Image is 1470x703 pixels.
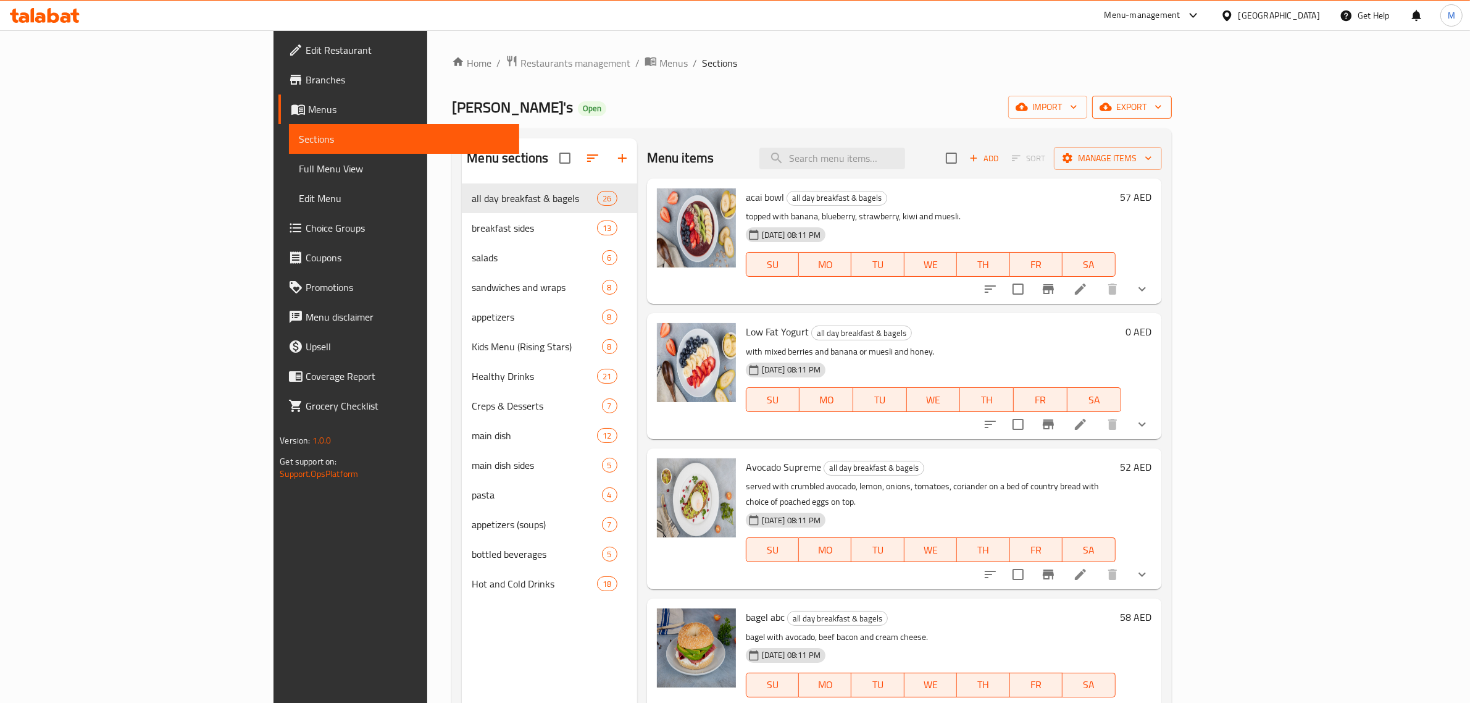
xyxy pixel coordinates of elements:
span: FR [1015,541,1058,559]
button: export [1092,96,1172,119]
button: TU [851,252,904,277]
div: Healthy Drinks21 [462,361,637,391]
button: TU [851,673,904,697]
div: items [597,576,617,591]
span: SU [751,676,794,694]
a: Menu disclaimer [278,302,519,332]
div: items [602,309,617,324]
span: all day breakfast & bagels [787,191,887,205]
button: show more [1127,274,1157,304]
button: show more [1127,560,1157,589]
button: Add section [608,143,637,173]
span: Select to update [1005,411,1031,437]
div: items [597,428,617,443]
span: Sections [702,56,737,70]
span: FR [1015,256,1058,274]
span: all day breakfast & bagels [824,461,924,475]
svg: Show Choices [1135,567,1150,582]
span: Low Fat Yogurt [746,322,809,341]
a: Restaurants management [506,55,630,71]
span: appetizers (soups) [472,517,601,532]
div: Hot and Cold Drinks [472,576,597,591]
div: Healthy Drinks [472,369,597,384]
span: Branches [306,72,509,87]
span: Add [967,151,1001,166]
span: 8 [603,282,617,293]
li: / [635,56,640,70]
span: TH [962,256,1004,274]
button: TH [957,673,1009,697]
svg: Show Choices [1135,282,1150,297]
div: breakfast sides13 [462,213,637,243]
span: Coverage Report [306,369,509,384]
span: Version: [280,432,310,448]
span: M [1448,9,1455,22]
button: FR [1010,252,1063,277]
span: appetizers [472,309,601,324]
div: all day breakfast & bagels [824,461,924,476]
span: Creps & Desserts [472,398,601,413]
span: Edit Restaurant [306,43,509,57]
p: topped with banana, blueberry, strawberry, kiwi and muesli. [746,209,1116,224]
span: 4 [603,489,617,501]
button: SU [746,673,799,697]
div: all day breakfast & bagels [787,191,887,206]
input: search [759,148,905,169]
span: Sort sections [578,143,608,173]
button: SU [746,252,799,277]
p: with mixed berries and banana or muesli and honey. [746,344,1121,360]
span: import [1018,99,1077,115]
span: 7 [603,519,617,531]
span: all day breakfast & bagels [788,612,887,626]
button: sort-choices [975,274,1005,304]
h2: Menu items [647,149,714,167]
span: SA [1067,676,1110,694]
a: Grocery Checklist [278,391,519,421]
span: 26 [598,193,616,204]
button: TH [957,537,1009,562]
nav: Menu sections [462,179,637,604]
span: 18 [598,578,616,590]
span: TU [856,676,899,694]
div: Kids Menu (Rising Stars)8 [462,332,637,361]
span: export [1102,99,1162,115]
div: items [602,398,617,413]
button: sort-choices [975,560,1005,589]
div: Creps & Desserts7 [462,391,637,421]
span: main dish sides [472,458,601,473]
div: all day breakfast & bagels26 [462,183,637,213]
button: SA [1063,537,1115,562]
button: Branch-specific-item [1034,274,1063,304]
div: items [602,517,617,532]
span: WE [909,256,952,274]
span: TU [856,541,899,559]
a: Menus [278,95,519,124]
div: items [602,250,617,265]
button: MO [800,387,853,412]
span: salads [472,250,601,265]
a: Edit menu item [1073,417,1088,432]
li: / [693,56,697,70]
img: Avocado Supreme [657,458,736,537]
button: MO [799,537,851,562]
span: WE [909,541,952,559]
a: Coupons [278,243,519,272]
span: all day breakfast & bagels [472,191,597,206]
div: bottled beverages [472,547,601,562]
span: Select all sections [552,145,578,171]
span: Kids Menu (Rising Stars) [472,339,601,354]
span: 6 [603,252,617,264]
span: FR [1019,391,1063,409]
button: WE [904,252,957,277]
button: delete [1098,410,1127,439]
span: SA [1067,541,1110,559]
span: Select section first [1004,149,1054,168]
button: TH [960,387,1014,412]
span: Menu disclaimer [306,309,509,324]
span: MO [804,391,848,409]
span: bagel abc [746,608,785,626]
span: 12 [598,430,616,442]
